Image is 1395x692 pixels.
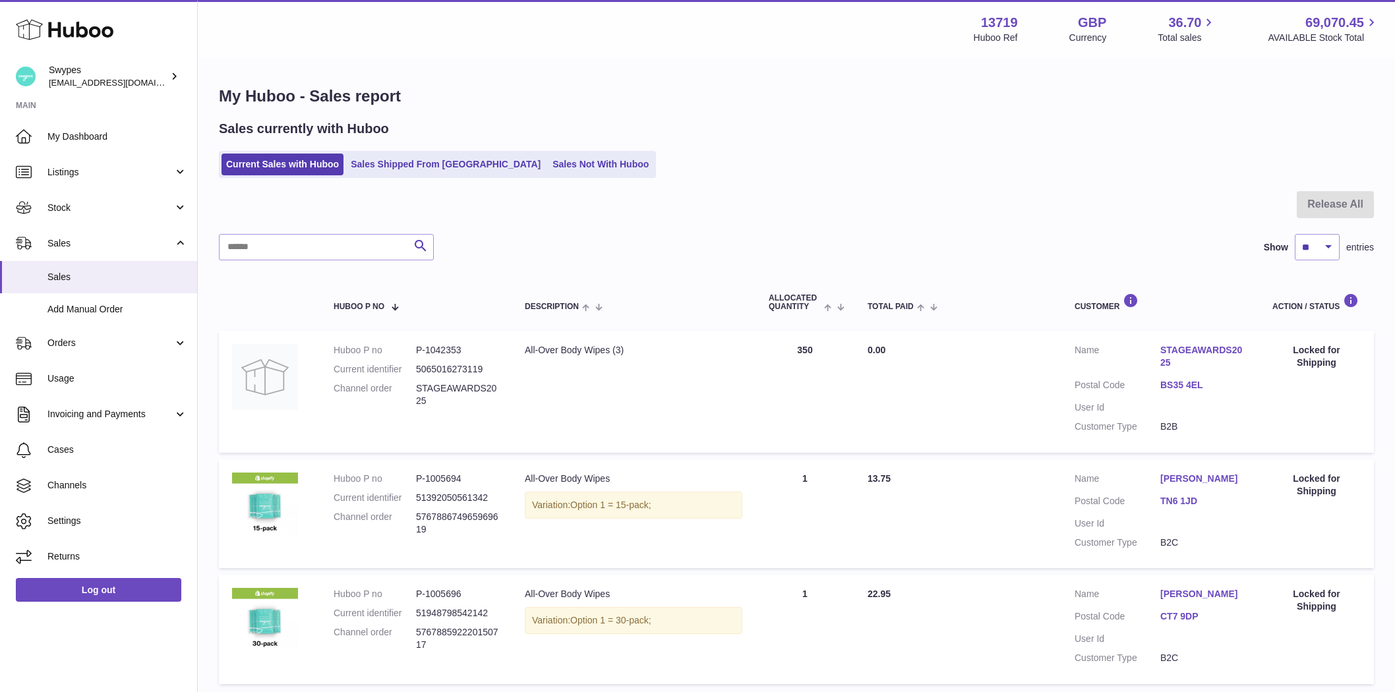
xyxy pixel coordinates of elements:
dd: B2C [1160,536,1246,549]
dt: Huboo P no [334,588,416,600]
div: All-Over Body Wipes [525,473,742,485]
a: STAGEAWARDS2025 [1160,344,1246,369]
dd: 51392050561342 [416,492,498,504]
div: Huboo Ref [974,32,1018,44]
dt: Postal Code [1075,610,1160,626]
span: [EMAIL_ADDRESS][DOMAIN_NAME] [49,77,194,88]
span: 36.70 [1168,14,1201,32]
a: CT7 9DP [1160,610,1246,623]
div: Locked for Shipping [1272,588,1361,613]
div: All-Over Body Wipes [525,588,742,600]
dd: 576788674965969619 [416,511,498,536]
div: Customer [1075,293,1246,311]
dt: Channel order [334,511,416,536]
dd: B2B [1160,420,1246,433]
span: Sales [47,271,187,283]
dt: Current identifier [334,492,416,504]
span: Description [525,303,579,311]
dt: Customer Type [1075,536,1160,549]
span: Orders [47,337,173,349]
span: 69,070.45 [1305,14,1364,32]
a: Sales Not With Huboo [548,154,653,175]
dt: Huboo P no [334,473,416,485]
a: Sales Shipped From [GEOGRAPHIC_DATA] [346,154,545,175]
div: Swypes [49,64,167,89]
dd: 576788592220150717 [416,626,498,651]
span: Listings [47,166,173,179]
span: 0.00 [868,345,885,355]
dt: Customer Type [1075,652,1160,664]
a: [PERSON_NAME] [1160,473,1246,485]
strong: GBP [1078,14,1106,32]
dt: User Id [1075,633,1160,645]
span: Channels [47,479,187,492]
label: Show [1264,241,1288,254]
dt: Name [1075,588,1160,604]
dt: User Id [1075,401,1160,414]
span: Invoicing and Payments [47,408,173,420]
strong: 13719 [981,14,1018,32]
dt: Postal Code [1075,495,1160,511]
span: Total sales [1158,32,1216,44]
span: Settings [47,515,187,527]
a: TN6 1JD [1160,495,1246,507]
span: entries [1346,241,1374,254]
dt: Name [1075,344,1160,372]
dt: Postal Code [1075,379,1160,395]
div: Locked for Shipping [1272,473,1361,498]
dd: B2C [1160,652,1246,664]
div: Variation: [525,492,742,519]
div: Locked for Shipping [1272,344,1361,369]
span: Usage [47,372,187,385]
td: 350 [756,331,854,452]
dd: 51948798542142 [416,607,498,620]
div: All-Over Body Wipes (3) [525,344,742,357]
img: internalAdmin-13719@internal.huboo.com [16,67,36,86]
dt: Huboo P no [334,344,416,357]
span: 22.95 [868,589,891,599]
img: 137191726829119.png [232,473,298,538]
span: Add Manual Order [47,303,187,316]
dd: P-1005694 [416,473,498,485]
div: Variation: [525,607,742,634]
span: Option 1 = 15-pack; [570,500,651,510]
img: no-photo.jpg [232,344,298,410]
div: Currency [1069,32,1107,44]
dt: Channel order [334,382,416,407]
dd: P-1005696 [416,588,498,600]
td: 1 [756,575,854,684]
td: 1 [756,459,854,569]
h1: My Huboo - Sales report [219,86,1374,107]
span: Returns [47,550,187,563]
span: Huboo P no [334,303,384,311]
span: Total paid [868,303,914,311]
dd: P-1042353 [416,344,498,357]
span: 13.75 [868,473,891,484]
dt: Customer Type [1075,420,1160,433]
dd: STAGEAWARDS2025 [416,382,498,407]
img: 137191726829084.png [232,588,298,654]
a: BS35 4EL [1160,379,1246,391]
span: Stock [47,202,173,214]
dt: Current identifier [334,607,416,620]
h2: Sales currently with Huboo [219,120,389,138]
a: Log out [16,578,181,602]
span: AVAILABLE Stock Total [1268,32,1379,44]
dt: User Id [1075,517,1160,530]
dt: Current identifier [334,363,416,376]
dd: 5065016273119 [416,363,498,376]
dt: Name [1075,473,1160,488]
dt: Channel order [334,626,416,651]
span: Sales [47,237,173,250]
span: ALLOCATED Quantity [769,294,821,311]
a: Current Sales with Huboo [222,154,343,175]
div: Action / Status [1272,293,1361,311]
span: Option 1 = 30-pack; [570,615,651,625]
span: Cases [47,444,187,456]
span: My Dashboard [47,130,187,143]
a: [PERSON_NAME] [1160,588,1246,600]
a: 36.70 Total sales [1158,14,1216,44]
a: 69,070.45 AVAILABLE Stock Total [1268,14,1379,44]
